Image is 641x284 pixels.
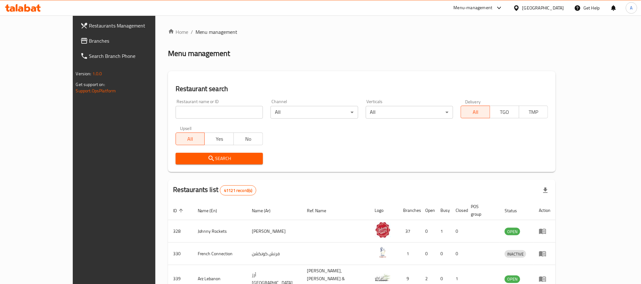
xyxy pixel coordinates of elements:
[168,28,556,36] nav: breadcrumb
[204,133,234,145] button: Yes
[505,228,520,235] span: OPEN
[173,207,185,214] span: ID
[505,207,525,214] span: Status
[436,201,451,220] th: Busy
[178,134,202,144] span: All
[76,87,116,95] a: Support.OpsPlatform
[464,108,488,117] span: All
[505,250,526,258] span: INACTIVE
[398,201,420,220] th: Branches
[236,134,260,144] span: No
[75,18,180,33] a: Restaurants Management
[471,203,492,218] span: POS group
[307,207,334,214] span: Ref. Name
[181,155,258,163] span: Search
[454,4,493,12] div: Menu-management
[198,207,226,214] span: Name (En)
[375,222,391,238] img: Johnny Rockets
[630,4,633,11] span: A
[173,185,257,195] h2: Restaurants list
[89,22,175,29] span: Restaurants Management
[505,275,520,283] span: OPEN
[375,244,391,260] img: French Connection
[168,220,193,243] td: 328
[534,201,556,220] th: Action
[75,48,180,64] a: Search Branch Phone
[461,106,490,118] button: All
[539,227,551,235] div: Menu
[420,201,436,220] th: Open
[220,185,256,195] div: Total records count
[168,243,193,265] td: 330
[522,108,546,117] span: TMP
[398,243,420,265] td: 1
[252,207,279,214] span: Name (Ar)
[180,126,192,131] label: Upsell
[176,153,263,164] button: Search
[522,4,564,11] div: [GEOGRAPHIC_DATA]
[176,84,548,94] h2: Restaurant search
[451,220,466,243] td: 0
[538,183,553,198] div: Export file
[465,99,481,104] label: Delivery
[247,220,302,243] td: [PERSON_NAME]
[420,243,436,265] td: 0
[490,106,519,118] button: TGO
[519,106,548,118] button: TMP
[451,201,466,220] th: Closed
[89,37,175,45] span: Branches
[168,48,230,59] h2: Menu management
[366,106,453,119] div: All
[207,134,231,144] span: Yes
[191,28,193,36] li: /
[193,220,247,243] td: Johnny Rockets
[247,243,302,265] td: فرنش كونكشن
[75,33,180,48] a: Branches
[436,243,451,265] td: 0
[196,28,238,36] span: Menu management
[89,52,175,60] span: Search Branch Phone
[92,70,102,78] span: 1.0.0
[193,243,247,265] td: French Connection
[76,80,105,89] span: Get support on:
[493,108,517,117] span: TGO
[451,243,466,265] td: 0
[539,275,551,283] div: Menu
[76,70,91,78] span: Version:
[271,106,358,119] div: All
[220,188,256,194] span: 41121 record(s)
[233,133,263,145] button: No
[436,220,451,243] td: 1
[420,220,436,243] td: 0
[398,220,420,243] td: 37
[539,250,551,257] div: Menu
[176,133,205,145] button: All
[370,201,398,220] th: Logo
[176,106,263,119] input: Search for restaurant name or ID..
